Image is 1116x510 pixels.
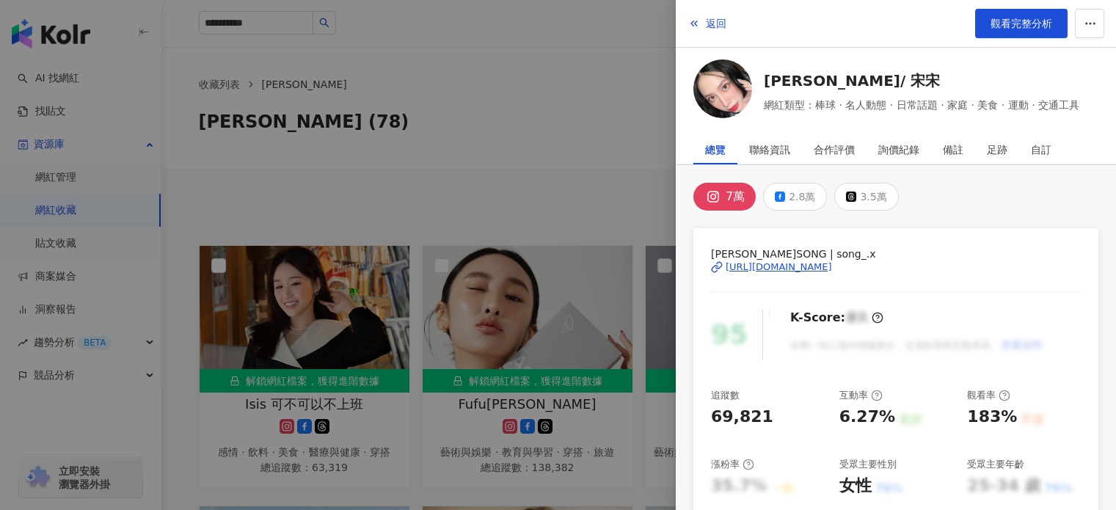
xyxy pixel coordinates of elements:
div: K-Score : [790,310,883,326]
span: 觀看完整分析 [991,18,1052,29]
img: KOL Avatar [693,59,752,118]
button: 7萬 [693,183,756,211]
div: 追蹤數 [711,389,740,402]
a: 觀看完整分析 [975,9,1068,38]
div: 足跡 [987,135,1007,164]
span: [PERSON_NAME]SONG | song_.x [711,246,1081,262]
a: KOL Avatar [693,59,752,123]
div: 6.27% [839,406,895,429]
button: 返回 [688,9,727,38]
a: [URL][DOMAIN_NAME] [711,261,1081,274]
div: 備註 [943,135,963,164]
div: 自訂 [1031,135,1051,164]
div: 2.8萬 [789,186,815,207]
button: 3.5萬 [834,183,898,211]
span: 網紅類型：棒球 · 名人動態 · 日常話題 · 家庭 · 美食 · 運動 · 交通工具 [764,97,1079,113]
button: 2.8萬 [763,183,827,211]
div: 漲粉率 [711,458,754,471]
div: 7萬 [726,186,745,207]
div: 詢價紀錄 [878,135,919,164]
div: 受眾主要性別 [839,458,897,471]
div: 受眾主要年齡 [967,458,1024,471]
a: [PERSON_NAME]/ 宋宋 [764,70,1079,91]
div: 合作評價 [814,135,855,164]
div: 聯絡資訊 [749,135,790,164]
div: 女性 [839,475,872,498]
div: 總覽 [705,135,726,164]
div: 觀看率 [967,389,1010,402]
div: 69,821 [711,406,773,429]
div: 互動率 [839,389,883,402]
div: 3.5萬 [860,186,886,207]
div: [URL][DOMAIN_NAME] [726,261,832,274]
span: 返回 [706,18,726,29]
div: 183% [967,406,1017,429]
